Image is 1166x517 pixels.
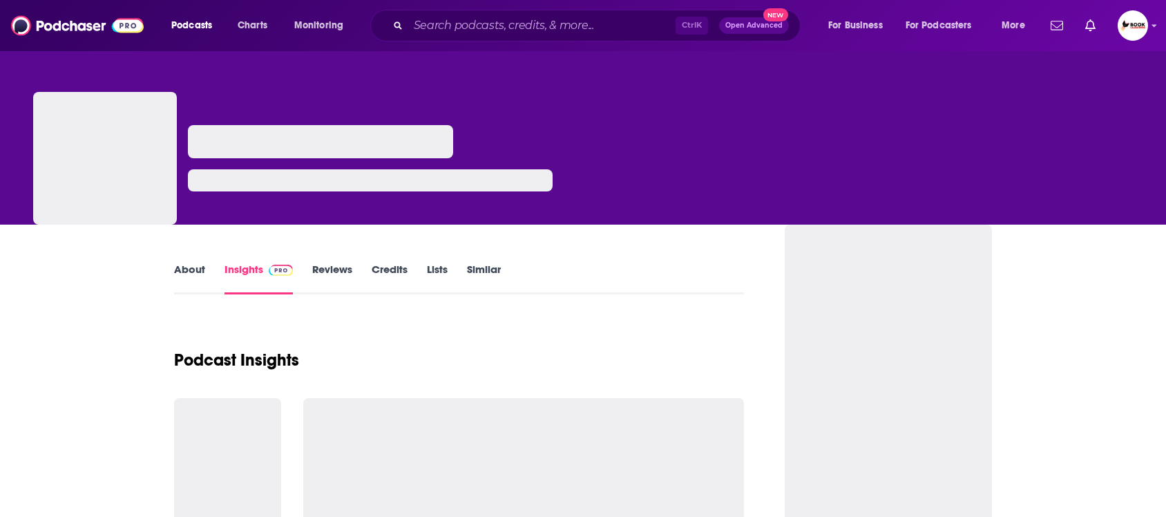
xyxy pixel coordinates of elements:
span: Monitoring [294,16,343,35]
span: New [763,8,788,21]
a: Show notifications dropdown [1045,14,1069,37]
button: open menu [162,15,230,37]
img: Podchaser Pro [269,265,293,276]
span: More [1002,16,1025,35]
div: Search podcasts, credits, & more... [383,10,814,41]
img: User Profile [1118,10,1148,41]
a: Credits [372,263,408,294]
a: InsightsPodchaser Pro [224,263,293,294]
button: open menu [819,15,900,37]
span: Open Advanced [725,22,783,29]
a: Lists [427,263,448,294]
span: Logged in as BookLaunchers [1118,10,1148,41]
input: Search podcasts, credits, & more... [408,15,676,37]
button: open menu [992,15,1042,37]
span: Charts [238,16,267,35]
span: For Podcasters [906,16,972,35]
button: Open AdvancedNew [719,17,789,34]
a: Similar [467,263,501,294]
h1: Podcast Insights [174,350,299,370]
a: Show notifications dropdown [1080,14,1101,37]
a: Reviews [312,263,352,294]
span: Podcasts [171,16,212,35]
button: open menu [897,15,992,37]
a: Charts [229,15,276,37]
a: About [174,263,205,294]
span: For Business [828,16,883,35]
button: open menu [285,15,361,37]
button: Show profile menu [1118,10,1148,41]
img: Podchaser - Follow, Share and Rate Podcasts [11,12,144,39]
span: Ctrl K [676,17,708,35]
